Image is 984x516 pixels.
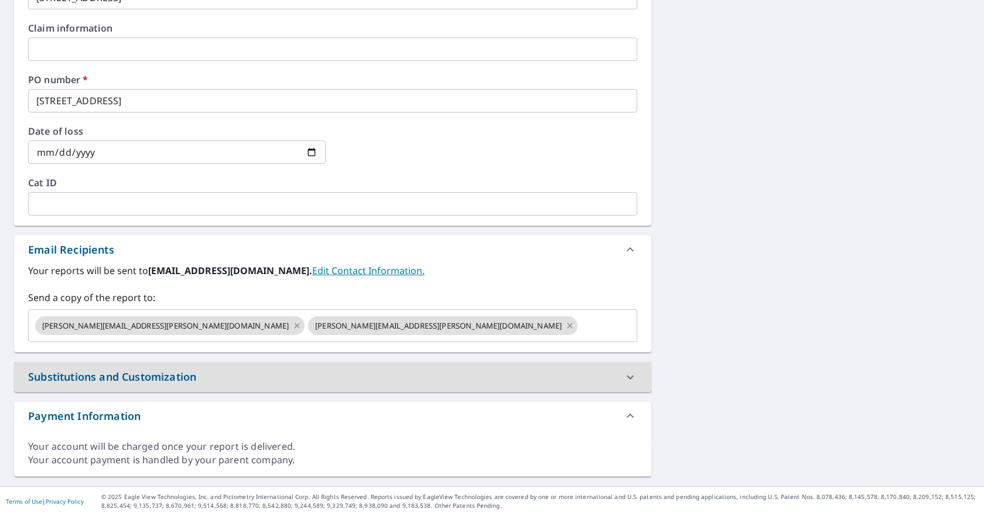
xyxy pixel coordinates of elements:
span: [PERSON_NAME][EMAIL_ADDRESS][PERSON_NAME][DOMAIN_NAME] [35,320,296,332]
div: Payment Information [14,402,651,430]
div: Your account payment is handled by your parent company. [28,453,637,467]
div: Email Recipients [14,235,651,264]
span: [PERSON_NAME][EMAIL_ADDRESS][PERSON_NAME][DOMAIN_NAME] [308,320,569,332]
p: | [6,498,84,505]
label: Your reports will be sent to [28,264,637,278]
b: [EMAIL_ADDRESS][DOMAIN_NAME]. [148,264,312,277]
div: Payment Information [28,408,141,424]
label: PO number [28,75,637,84]
div: [PERSON_NAME][EMAIL_ADDRESS][PERSON_NAME][DOMAIN_NAME] [35,316,305,335]
a: Privacy Policy [46,497,84,505]
a: EditContactInfo [312,264,425,277]
label: Date of loss [28,127,326,136]
div: Substitutions and Customization [28,369,196,385]
p: © 2025 Eagle View Technologies, Inc. and Pictometry International Corp. All Rights Reserved. Repo... [101,493,978,510]
label: Claim information [28,23,637,33]
div: Your account will be charged once your report is delivered. [28,440,637,453]
div: [PERSON_NAME][EMAIL_ADDRESS][PERSON_NAME][DOMAIN_NAME] [308,316,578,335]
label: Send a copy of the report to: [28,291,637,305]
div: Substitutions and Customization [14,362,651,392]
label: Cat ID [28,178,637,187]
a: Terms of Use [6,497,42,505]
div: Email Recipients [28,242,114,258]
